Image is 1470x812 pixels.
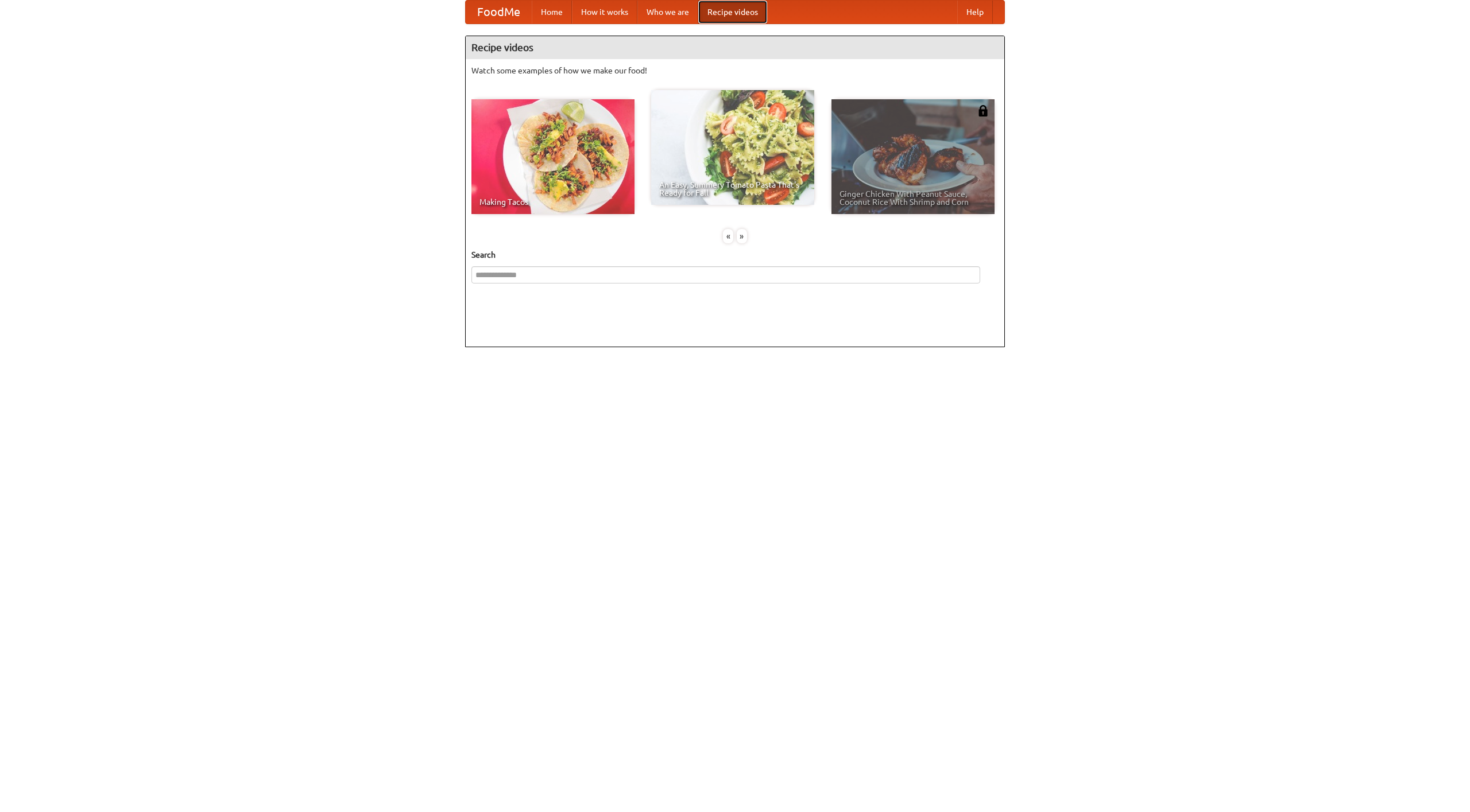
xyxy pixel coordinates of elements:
a: Home [532,1,572,24]
div: » [737,229,747,243]
a: FoodMe [466,1,532,24]
img: 483408.png [977,105,989,116]
h5: Search [471,249,999,261]
span: Making Tacos [479,198,626,206]
p: Watch some examples of how we make our food! [471,65,999,76]
h4: Recipe videos [466,36,1004,59]
div: « [723,229,733,243]
a: Help [957,1,993,24]
span: An Easy, Summery Tomato Pasta That's Ready for Fall [659,181,806,197]
a: An Easy, Summery Tomato Pasta That's Ready for Fall [651,90,814,205]
a: How it works [572,1,637,24]
a: Making Tacos [471,99,635,214]
a: Recipe videos [698,1,767,24]
a: Who we are [637,1,698,24]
